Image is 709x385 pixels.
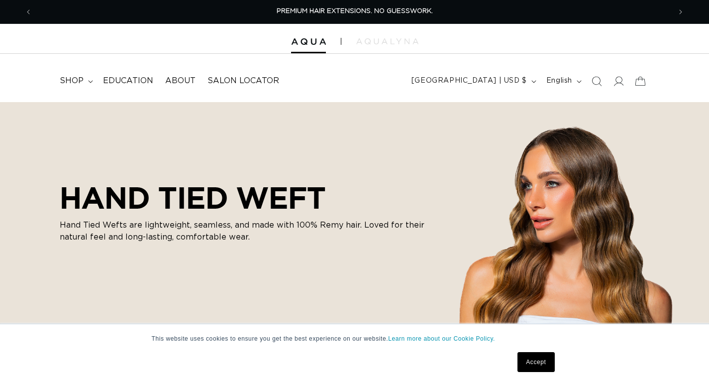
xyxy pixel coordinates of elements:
h2: HAND TIED WEFT [60,180,438,215]
span: shop [60,76,84,86]
button: Previous announcement [17,2,39,21]
img: Aqua Hair Extensions [291,38,326,45]
summary: shop [54,70,97,92]
a: Education [97,70,159,92]
span: Education [103,76,153,86]
button: English [540,72,586,91]
a: About [159,70,202,92]
p: Hand Tied Wefts are lightweight, seamless, and made with 100% Remy hair. Loved for their natural ... [60,219,438,243]
img: aqualyna.com [356,38,418,44]
span: English [546,76,572,86]
button: [GEOGRAPHIC_DATA] | USD $ [405,72,540,91]
span: PREMIUM HAIR EXTENSIONS. NO GUESSWORK. [277,8,433,14]
a: Salon Locator [202,70,285,92]
button: Next announcement [670,2,692,21]
a: Learn more about our Cookie Policy. [388,335,495,342]
span: About [165,76,196,86]
a: Accept [517,352,554,372]
span: [GEOGRAPHIC_DATA] | USD $ [411,76,527,86]
summary: Search [586,70,608,92]
p: This website uses cookies to ensure you get the best experience on our website. [152,334,558,343]
span: Salon Locator [207,76,279,86]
